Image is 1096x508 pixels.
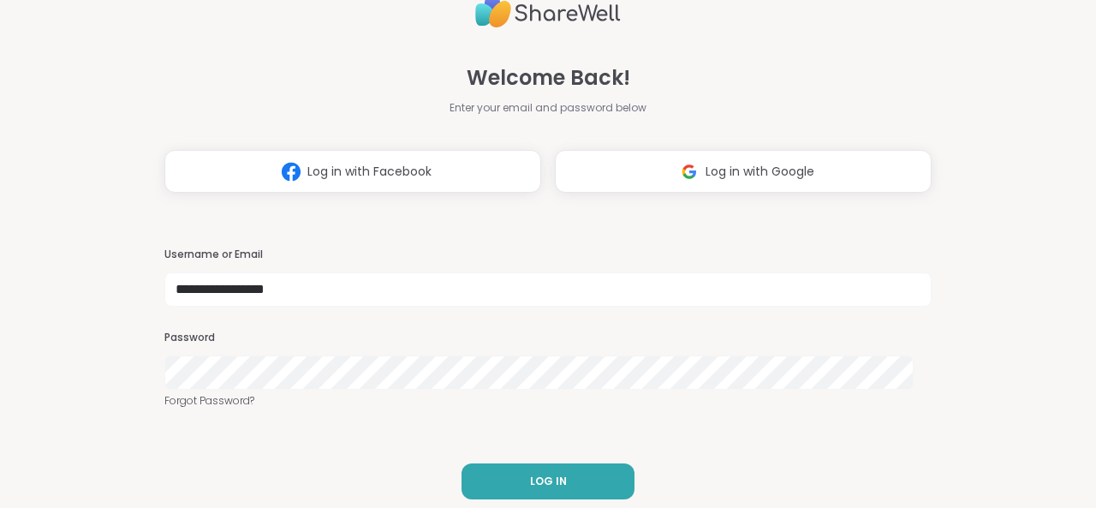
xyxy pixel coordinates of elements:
button: Log in with Facebook [164,150,541,193]
span: LOG IN [530,474,567,489]
span: Welcome Back! [467,63,630,93]
span: Log in with Facebook [307,163,432,181]
span: Log in with Google [706,163,814,181]
h3: Password [164,331,932,345]
img: ShareWell Logomark [673,156,706,188]
a: Forgot Password? [164,393,932,409]
button: LOG IN [462,463,634,499]
button: Log in with Google [555,150,932,193]
img: ShareWell Logomark [275,156,307,188]
h3: Username or Email [164,248,932,262]
span: Enter your email and password below [450,100,646,116]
